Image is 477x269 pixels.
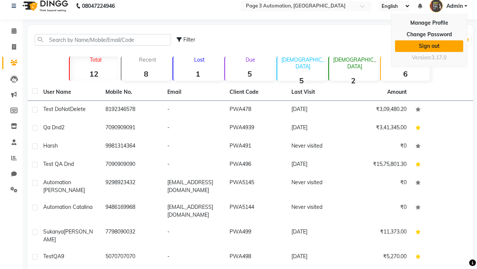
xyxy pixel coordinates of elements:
[381,69,430,78] strong: 6
[43,124,64,131] span: Qa Dnd2
[287,119,349,137] td: [DATE]
[287,156,349,174] td: [DATE]
[73,56,119,63] p: Total
[287,223,349,248] td: [DATE]
[384,56,430,63] p: Member
[349,101,411,119] td: ₹3,09,480.20
[225,101,287,119] td: PWA478
[173,69,222,78] strong: 1
[287,199,349,223] td: Never visited
[349,199,411,223] td: ₹0
[287,174,349,199] td: Never visited
[329,76,378,85] strong: 2
[277,76,326,85] strong: 5
[332,56,378,70] p: [DEMOGRAPHIC_DATA]
[383,84,411,101] th: Amount
[349,248,411,266] td: ₹5,270.00
[53,253,64,260] span: QA9
[43,179,85,194] span: Automation [PERSON_NAME]
[349,174,411,199] td: ₹0
[395,29,463,40] a: Change Password
[225,69,274,78] strong: 5
[163,119,225,137] td: -
[43,142,58,149] span: Harsh
[101,223,163,248] td: 7798090032
[349,137,411,156] td: ₹0
[163,156,225,174] td: -
[101,199,163,223] td: 9486169968
[227,56,274,63] p: Due
[101,248,163,266] td: 5070707070
[101,101,163,119] td: 8192346578
[225,199,287,223] td: PWA5144
[287,248,349,266] td: [DATE]
[349,156,411,174] td: ₹15,75,801.30
[124,56,170,63] p: Recent
[163,174,225,199] td: [EMAIL_ADDRESS][DOMAIN_NAME]
[395,17,463,29] a: Manage Profile
[43,228,93,243] span: [PERSON_NAME]
[70,69,119,78] strong: 12
[43,228,64,235] span: Sukanya
[225,137,287,156] td: PWA491
[349,223,411,248] td: ₹11,373.00
[43,204,92,210] span: Automation Catalina
[287,101,349,119] td: [DATE]
[163,223,225,248] td: -
[43,253,53,260] span: Test
[163,137,225,156] td: -
[101,84,163,101] th: Mobile No.
[101,137,163,156] td: 9981314364
[101,174,163,199] td: 9298923432
[225,119,287,137] td: PWA4939
[395,40,463,52] a: Sign out
[43,161,74,167] span: Test QA Dnd
[163,248,225,266] td: -
[225,84,287,101] th: Client Code
[349,119,411,137] td: ₹3,41,345.00
[287,137,349,156] td: Never visited
[183,36,195,43] span: Filter
[225,156,287,174] td: PWA496
[163,84,225,101] th: Email
[163,101,225,119] td: -
[121,69,170,78] strong: 8
[176,56,222,63] p: Lost
[43,106,86,112] span: Test DoNotDelete
[395,52,463,63] div: Version:3.17.0
[225,248,287,266] td: PWA498
[39,84,101,101] th: User Name
[101,119,163,137] td: 7090909091
[35,34,171,46] input: Search by Name/Mobile/Email/Code
[163,199,225,223] td: [EMAIL_ADDRESS][DOMAIN_NAME]
[287,84,349,101] th: Last Visit
[101,156,163,174] td: 7090909090
[225,174,287,199] td: PWA5145
[446,2,463,10] span: Admin
[225,223,287,248] td: PWA499
[280,56,326,70] p: [DEMOGRAPHIC_DATA]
